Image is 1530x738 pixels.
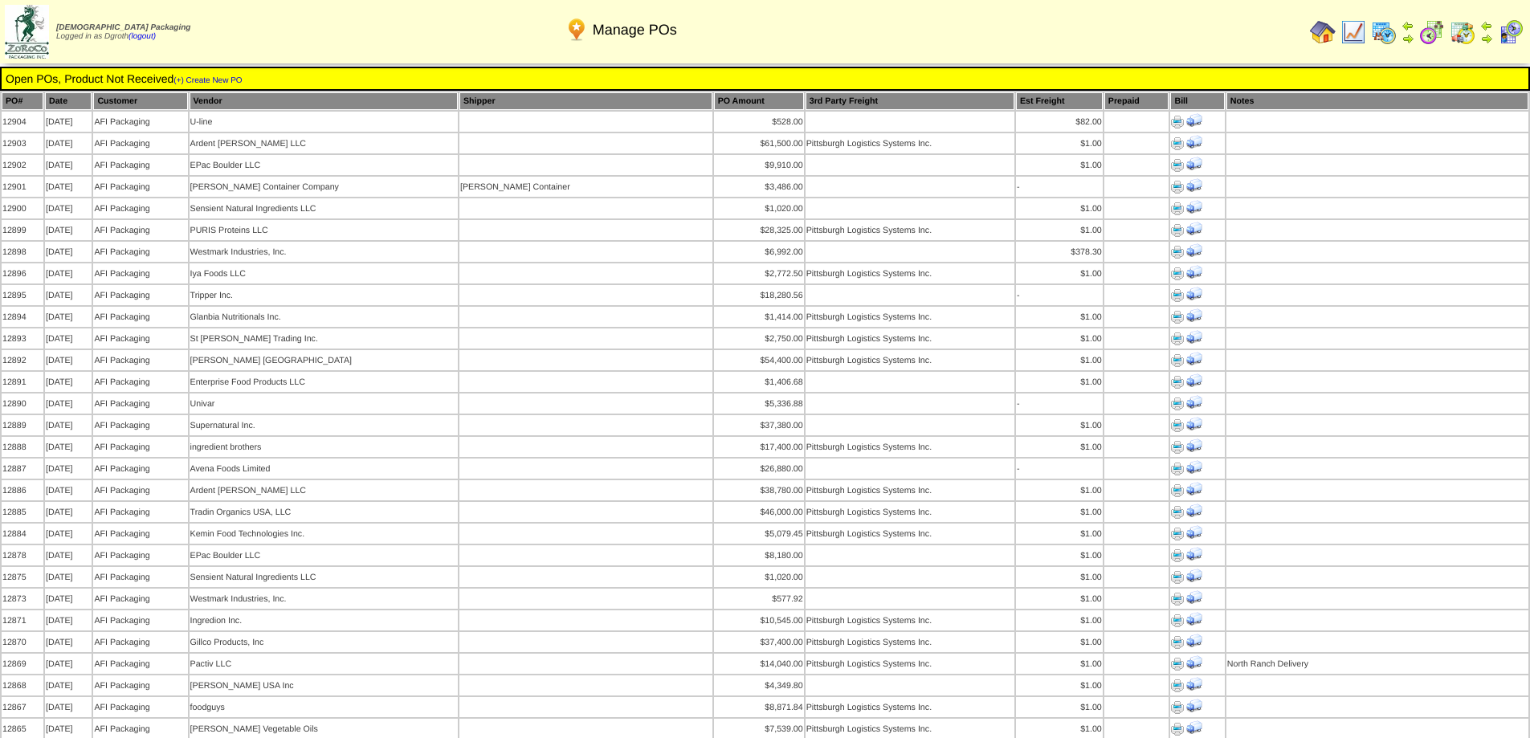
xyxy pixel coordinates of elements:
[1310,19,1336,45] img: home.gif
[93,697,187,717] td: AFI Packaging
[45,589,92,609] td: [DATE]
[1498,19,1524,45] img: calendarcustomer.gif
[2,372,43,392] td: 12891
[1017,161,1102,170] div: $1.00
[93,589,187,609] td: AFI Packaging
[1186,264,1202,280] img: Print Receiving Document
[93,177,187,197] td: AFI Packaging
[1017,312,1102,322] div: $1.00
[1017,703,1102,712] div: $1.00
[93,372,187,392] td: AFI Packaging
[2,155,43,175] td: 12902
[45,610,92,630] td: [DATE]
[1171,116,1184,128] img: Print
[190,589,458,609] td: Westmark Industries, Inc.
[715,594,803,604] div: $577.92
[593,22,677,39] span: Manage POs
[190,133,458,153] td: Ardent [PERSON_NAME] LLC
[1016,285,1103,305] td: -
[715,356,803,365] div: $54,400.00
[1186,546,1202,562] img: Print Receiving Document
[1371,19,1397,45] img: calendarprod.gif
[1186,308,1202,324] img: Print Receiving Document
[1186,524,1202,540] img: Print Receiving Document
[190,480,458,500] td: Ardent [PERSON_NAME] LLC
[1171,419,1184,432] img: Print
[93,567,187,587] td: AFI Packaging
[1186,286,1202,302] img: Print Receiving Document
[45,350,92,370] td: [DATE]
[1017,724,1102,734] div: $1.00
[190,502,458,522] td: Tradin Organics USA, LLC
[2,545,43,565] td: 12878
[1186,438,1202,454] img: Print Receiving Document
[45,242,92,262] td: [DATE]
[806,697,1014,717] td: Pittsburgh Logistics Systems Inc.
[2,415,43,435] td: 12889
[93,393,187,414] td: AFI Packaging
[714,92,804,110] th: PO Amount
[715,442,803,452] div: $17,400.00
[715,659,803,669] div: $14,040.00
[93,155,187,175] td: AFI Packaging
[2,480,43,500] td: 12886
[1017,573,1102,582] div: $1.00
[1017,442,1102,452] div: $1.00
[45,198,92,218] td: [DATE]
[1171,593,1184,605] img: Print
[1171,354,1184,367] img: Print
[1186,720,1202,736] img: Print Receiving Document
[45,654,92,674] td: [DATE]
[93,437,187,457] td: AFI Packaging
[93,285,187,305] td: AFI Packaging
[715,161,803,170] div: $9,910.00
[1017,594,1102,604] div: $1.00
[56,23,190,32] span: [DEMOGRAPHIC_DATA] Packaging
[715,312,803,322] div: $1,414.00
[715,529,803,539] div: $5,079.45
[1171,267,1184,280] img: Print
[93,524,187,544] td: AFI Packaging
[1401,32,1414,45] img: arrowright.gif
[1171,484,1184,497] img: Print
[1171,571,1184,584] img: Print
[715,724,803,734] div: $7,539.00
[2,589,43,609] td: 12873
[1401,19,1414,32] img: arrowleft.gif
[1171,332,1184,345] img: Print
[1016,393,1103,414] td: -
[2,567,43,587] td: 12875
[1171,506,1184,519] img: Print
[2,133,43,153] td: 12903
[1186,221,1202,237] img: Print Receiving Document
[1480,19,1493,32] img: arrowleft.gif
[1186,177,1202,194] img: Print Receiving Document
[5,71,1525,86] td: Open POs, Product Not Received
[1171,528,1184,540] img: Print
[45,263,92,283] td: [DATE]
[2,112,43,132] td: 12904
[45,545,92,565] td: [DATE]
[1480,32,1493,45] img: arrowright.gif
[1186,633,1202,649] img: Print Receiving Document
[1171,159,1184,172] img: Print
[93,350,187,370] td: AFI Packaging
[93,133,187,153] td: AFI Packaging
[715,247,803,257] div: $6,992.00
[1016,177,1103,197] td: -
[93,263,187,283] td: AFI Packaging
[715,204,803,214] div: $1,020.00
[715,269,803,279] div: $2,772.50
[129,32,156,41] a: (logout)
[2,263,43,283] td: 12896
[2,632,43,652] td: 12870
[93,610,187,630] td: AFI Packaging
[1017,551,1102,561] div: $1.00
[806,263,1014,283] td: Pittsburgh Logistics Systems Inc.
[1171,137,1184,150] img: Print
[1171,549,1184,562] img: Print
[190,112,458,132] td: U-line
[715,421,803,430] div: $37,380.00
[1419,19,1445,45] img: calendarblend.gif
[190,198,458,218] td: Sensient Natural Ingredients LLC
